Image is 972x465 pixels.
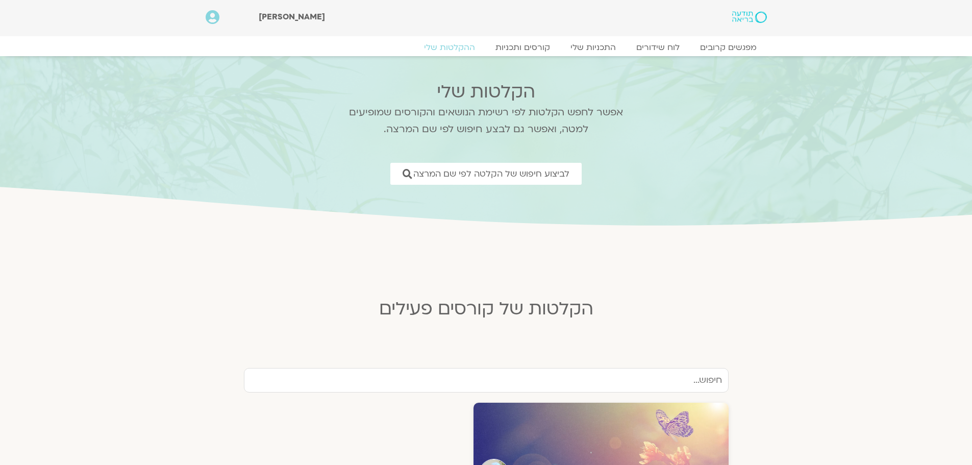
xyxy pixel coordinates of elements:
input: חיפוש... [244,368,729,393]
a: מפגשים קרובים [690,42,767,53]
a: קורסים ותכניות [485,42,560,53]
span: [PERSON_NAME] [259,11,325,22]
a: ההקלטות שלי [414,42,485,53]
span: לביצוע חיפוש של הקלטה לפי שם המרצה [413,169,569,179]
nav: Menu [206,42,767,53]
a: לוח שידורים [626,42,690,53]
h2: הקלטות של קורסים פעילים [236,299,736,319]
h2: הקלטות שלי [336,82,637,102]
p: אפשר לחפש הקלטות לפי רשימת הנושאים והקורסים שמופיעים למטה, ואפשר גם לבצע חיפוש לפי שם המרצה. [336,104,637,138]
a: לביצוע חיפוש של הקלטה לפי שם המרצה [390,163,582,185]
a: התכניות שלי [560,42,626,53]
